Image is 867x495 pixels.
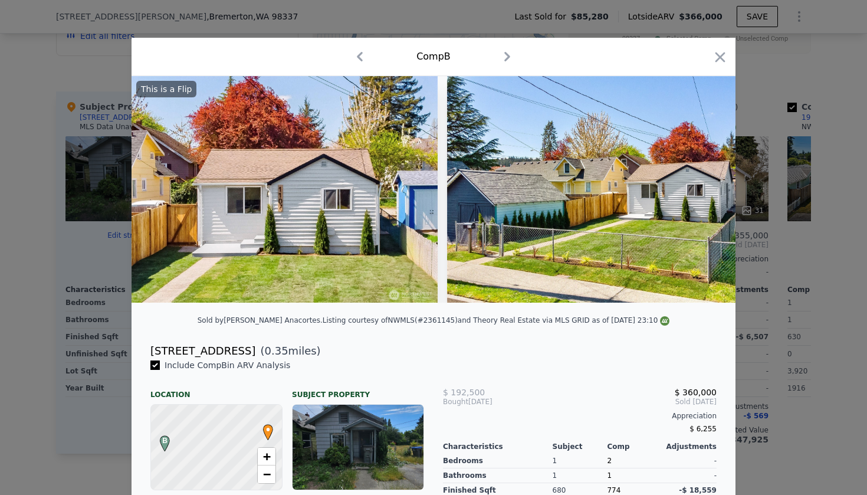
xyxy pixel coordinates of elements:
span: 2 [607,457,612,465]
span: − [263,467,271,481]
div: 1 [553,454,607,468]
span: $ 192,500 [443,388,485,397]
a: Zoom in [258,448,275,466]
span: B [157,435,173,446]
span: $ 360,000 [675,388,717,397]
div: Listing courtesy of NWMLS (#2361145) and Theory Real Estate via MLS GRID as of [DATE] 23:10 [323,316,670,324]
div: - [662,468,717,483]
div: 1 [607,468,662,483]
div: Appreciation [443,411,717,421]
span: 0.35 [265,345,288,357]
div: - [662,454,717,468]
div: 1 [553,468,607,483]
img: NWMLS Logo [660,316,669,326]
img: Property Img [447,76,787,303]
div: Characteristics [443,442,553,451]
span: -$ 18,559 [679,486,717,494]
div: Location [150,381,283,399]
span: $ 6,255 [689,425,717,433]
div: [STREET_ADDRESS] [150,343,255,359]
div: Comp B [416,50,451,64]
span: Bought [443,397,468,407]
div: Adjustments [662,442,717,451]
div: • [260,424,267,431]
span: Sold [DATE] [534,397,717,407]
span: ( miles) [255,343,320,359]
img: Property Img [132,76,438,303]
div: This is a Flip [136,81,196,97]
div: Comp [607,442,662,451]
div: Subject [553,442,607,451]
div: B [157,435,164,442]
div: Sold by [PERSON_NAME] Anacortes . [198,316,323,324]
div: Bedrooms [443,454,553,468]
span: Include Comp B in ARV Analysis [160,360,295,370]
div: [DATE] [443,397,534,407]
a: Zoom out [258,466,275,483]
span: • [260,421,276,438]
div: Bathrooms [443,468,553,483]
span: + [263,449,271,464]
div: Subject Property [292,381,424,399]
span: 774 [607,486,620,494]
